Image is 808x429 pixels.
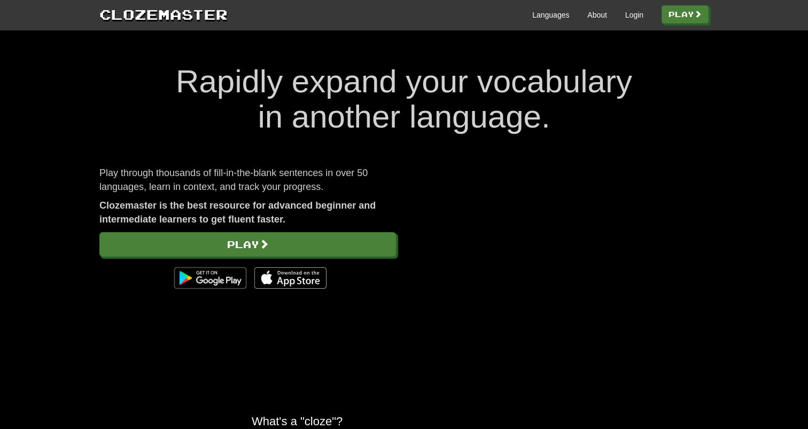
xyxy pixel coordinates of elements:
[99,4,228,24] a: Clozemaster
[169,262,252,294] img: Get it on Google Play
[662,5,709,23] a: Play
[99,200,376,225] strong: Clozemaster is the best resource for advanced beginner and intermediate learners to get fluent fa...
[252,415,556,428] h2: What's a "cloze"?
[99,166,396,194] p: Play through thousands of fill-in-the-blank sentences in over 50 languages, learn in context, and...
[625,10,643,20] a: Login
[587,10,607,20] a: About
[532,10,569,20] a: Languages
[254,267,327,289] img: Download_on_the_App_Store_Badge_US-UK_135x40-25178aeef6eb6b83b96f5f2d004eda3bffbb37122de64afbaef7...
[99,232,396,257] a: Play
